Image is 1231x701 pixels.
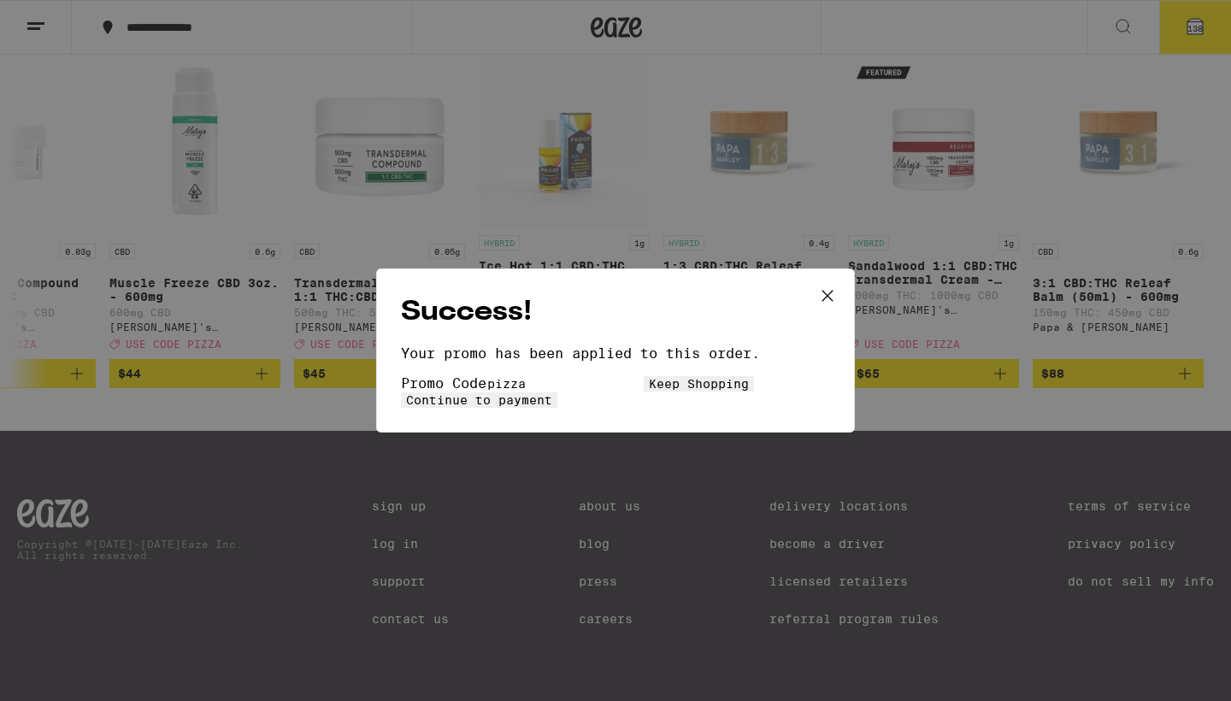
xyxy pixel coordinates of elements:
[401,375,486,392] label: Promo Code
[401,392,557,408] button: Continue to payment
[406,393,552,407] span: Continue to payment
[401,293,830,332] h2: Success!
[486,376,644,392] input: Promo code
[401,345,830,362] p: Your promo has been applied to this order.
[644,376,754,392] button: Keep Shopping
[649,377,749,391] span: Keep Shopping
